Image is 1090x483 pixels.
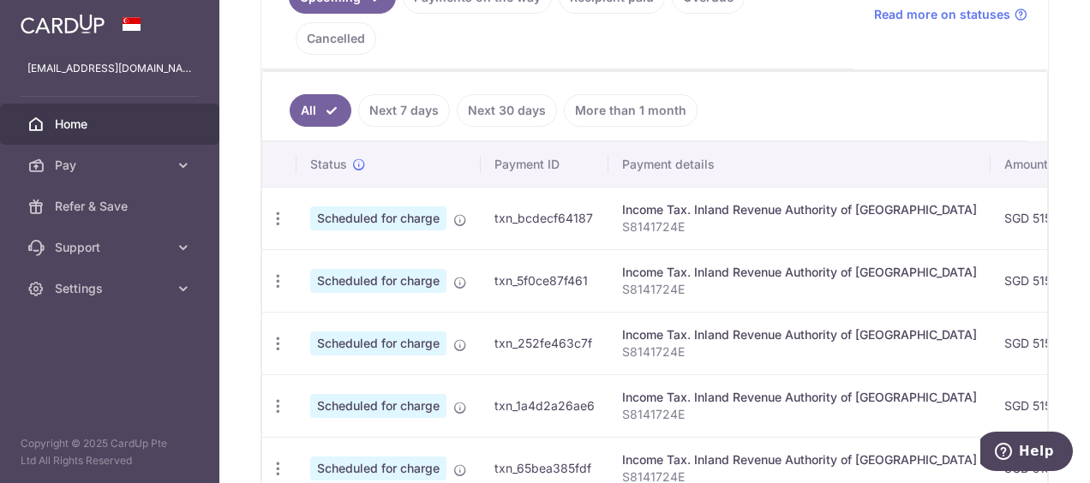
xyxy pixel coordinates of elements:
a: All [290,94,351,127]
span: Scheduled for charge [310,269,446,293]
span: Home [55,116,168,133]
iframe: Opens a widget where you can find more information [980,432,1073,474]
span: Pay [55,157,168,174]
div: Income Tax. Inland Revenue Authority of [GEOGRAPHIC_DATA] [622,201,977,218]
td: txn_1a4d2a26ae6 [481,374,608,437]
td: SGD 515.10 [991,249,1081,312]
img: CardUp [21,14,105,34]
p: S8141724E [622,343,977,361]
td: txn_bcdecf64187 [481,187,608,249]
span: Refer & Save [55,198,168,215]
a: Next 7 days [358,94,450,127]
a: Cancelled [296,22,376,55]
td: SGD 515.10 [991,374,1081,437]
a: Next 30 days [457,94,557,127]
span: Scheduled for charge [310,331,446,355]
p: S8141724E [622,406,977,423]
p: S8141724E [622,281,977,298]
td: SGD 515.10 [991,187,1081,249]
td: txn_5f0ce87f461 [481,249,608,312]
span: Scheduled for charge [310,456,446,480]
p: [EMAIL_ADDRESS][DOMAIN_NAME] [27,60,192,77]
span: Amount [1004,156,1048,173]
span: Settings [55,280,168,297]
span: Scheduled for charge [310,206,446,230]
span: Status [310,156,347,173]
th: Payment ID [481,142,608,187]
div: Income Tax. Inland Revenue Authority of [GEOGRAPHIC_DATA] [622,264,977,281]
span: Scheduled for charge [310,394,446,418]
div: Income Tax. Inland Revenue Authority of [GEOGRAPHIC_DATA] [622,451,977,468]
a: Read more on statuses [874,6,1027,23]
a: More than 1 month [564,94,698,127]
th: Payment details [608,142,991,187]
span: Support [55,239,168,256]
td: SGD 515.10 [991,312,1081,374]
span: Read more on statuses [874,6,1010,23]
td: txn_252fe463c7f [481,312,608,374]
p: S8141724E [622,218,977,236]
div: Income Tax. Inland Revenue Authority of [GEOGRAPHIC_DATA] [622,326,977,343]
div: Income Tax. Inland Revenue Authority of [GEOGRAPHIC_DATA] [622,389,977,406]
